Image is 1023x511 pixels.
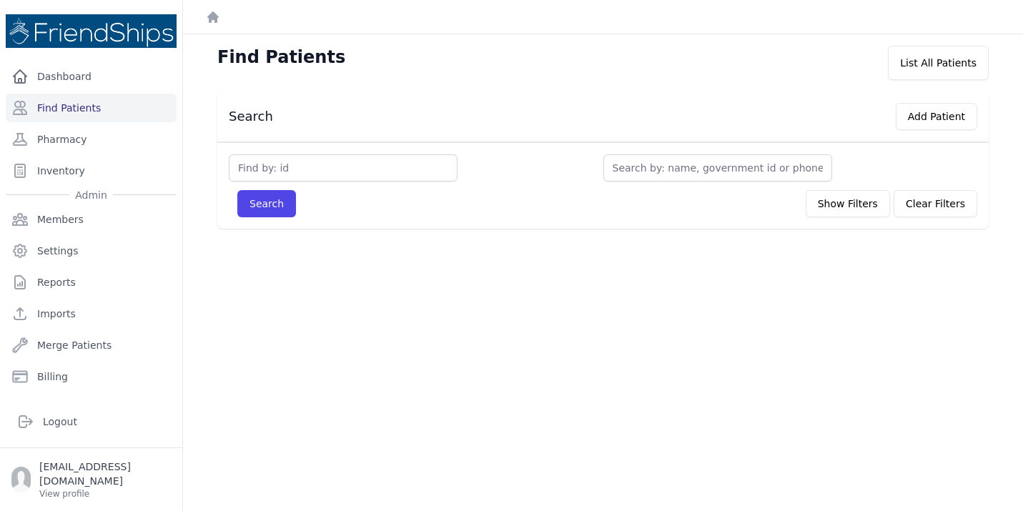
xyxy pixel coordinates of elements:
a: Logout [11,407,171,436]
input: Search by: name, government id or phone [603,154,832,182]
img: Medical Missions EMR [6,14,177,48]
a: Pharmacy [6,125,177,154]
p: [EMAIL_ADDRESS][DOMAIN_NAME] [39,460,171,488]
h1: Find Patients [217,46,345,69]
a: Inventory [6,157,177,185]
p: View profile [39,488,171,500]
div: List All Patients [888,46,989,80]
a: Dashboard [6,62,177,91]
h3: Search [229,108,273,125]
button: Add Patient [896,103,977,130]
button: Search [237,190,296,217]
span: Admin [69,188,113,202]
a: Find Patients [6,94,177,122]
input: Find by: id [229,154,458,182]
a: Reports [6,268,177,297]
a: Merge Patients [6,331,177,359]
a: Organizations [6,394,177,422]
a: Imports [6,299,177,328]
button: Clear Filters [894,190,977,217]
a: Members [6,205,177,234]
a: [EMAIL_ADDRESS][DOMAIN_NAME] View profile [11,460,171,500]
a: Settings [6,237,177,265]
a: Billing [6,362,177,391]
button: Show Filters [806,190,890,217]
